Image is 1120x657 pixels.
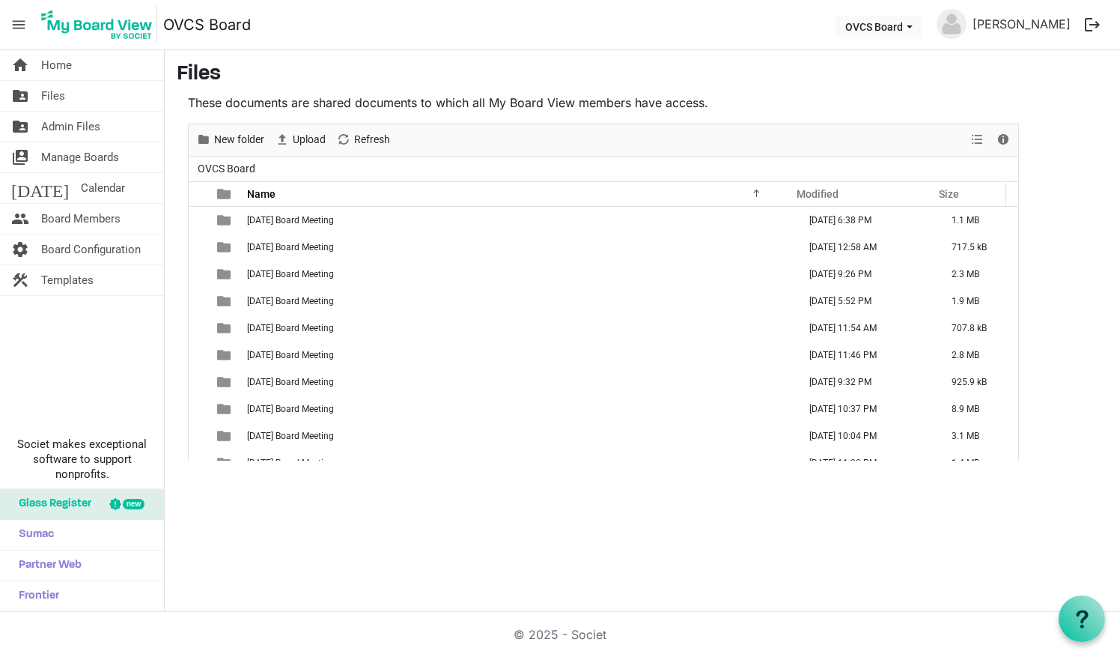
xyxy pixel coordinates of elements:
button: Upload [273,130,329,149]
td: checkbox [189,449,208,476]
td: October 17, 2023 9:26 PM column header Modified [794,261,936,288]
td: checkbox [189,423,208,449]
span: Sumac [11,520,54,550]
span: Frontier [11,581,59,611]
td: 2.8 MB is template cell column header Size [936,342,1018,369]
td: checkbox [189,369,208,396]
span: Name [247,188,276,200]
button: Details [993,130,1014,149]
div: Refresh [331,124,395,156]
td: 2024-02-20 Board Meeting is template cell column header Name [243,369,794,396]
span: Files [41,81,65,111]
span: Board Members [41,204,121,234]
h3: Files [177,62,1108,88]
td: March 19, 2024 10:37 PM column header Modified [794,396,936,423]
td: 707.8 kB is template cell column header Size [936,315,1018,342]
td: May 19, 2024 11:22 PM column header Modified [794,449,936,476]
td: 2023-08-22 Board Meeting is template cell column header Name [243,207,794,234]
td: 1.4 MB is template cell column header Size [936,449,1018,476]
td: is template cell column header type [208,449,243,476]
span: [DATE] Board Meeting [247,431,334,441]
div: New folder [191,124,270,156]
div: View [965,124,990,156]
td: is template cell column header type [208,315,243,342]
span: Board Configuration [41,234,141,264]
span: [DATE] Board Meeting [247,215,334,225]
td: 717.5 kB is template cell column header Size [936,234,1018,261]
span: [DATE] Board Meeting [247,323,334,333]
span: Societ makes exceptional software to support nonprofits. [7,437,157,482]
span: [DATE] Board Meeting [247,377,334,387]
span: Refresh [353,130,392,149]
span: construction [11,265,29,295]
td: 2023-10-17 Board Meeting is template cell column header Name [243,261,794,288]
td: checkbox [189,396,208,423]
span: Modified [797,188,839,200]
td: is template cell column header type [208,396,243,423]
span: menu [4,10,33,39]
span: Partner Web [11,551,82,581]
span: [DATE] [11,173,69,203]
span: Home [41,50,72,80]
a: [PERSON_NAME] [967,9,1077,39]
td: checkbox [189,207,208,234]
span: Admin Files [41,112,100,142]
div: Details [990,124,1016,156]
span: settings [11,234,29,264]
td: 3.1 MB is template cell column header Size [936,423,1018,449]
td: November 27, 2023 11:54 AM column header Modified [794,315,936,342]
td: August 27, 2023 6:38 PM column header Modified [794,207,936,234]
span: Upload [291,130,327,149]
span: Manage Boards [41,142,119,172]
td: 8.9 MB is template cell column header Size [936,396,1018,423]
td: 2023-11-28 Board Meeting is template cell column header Name [243,315,794,342]
td: is template cell column header type [208,423,243,449]
button: logout [1077,9,1108,40]
td: 2024-05-20 Board Meeting is template cell column header Name [243,449,794,476]
td: is template cell column header type [208,207,243,234]
td: 1.9 MB is template cell column header Size [936,288,1018,315]
span: folder_shared [11,81,29,111]
td: 2.3 MB is template cell column header Size [936,261,1018,288]
span: switch_account [11,142,29,172]
td: 2024-01-16 Board Meeting is template cell column header Name [243,342,794,369]
span: [DATE] Board Meeting [247,458,334,468]
button: New folder [194,130,267,149]
span: [DATE] Board Meeting [247,269,334,279]
span: [DATE] Board Meeting [247,404,334,414]
span: New folder [213,130,266,149]
a: OVCS Board [163,10,251,40]
span: OVCS Board [195,160,258,178]
td: 2024-04-16 Board Meeting is template cell column header Name [243,423,794,449]
span: Calendar [81,173,125,203]
div: Upload [270,124,331,156]
div: new [123,499,144,509]
button: View dropdownbutton [968,130,986,149]
button: OVCS Board dropdownbutton [836,16,922,37]
td: is template cell column header type [208,369,243,396]
button: Refresh [334,130,393,149]
span: people [11,204,29,234]
td: 2023-11-14 Board Meeting is template cell column header Name [243,288,794,315]
td: January 16, 2024 11:46 PM column header Modified [794,342,936,369]
td: is template cell column header type [208,261,243,288]
span: Templates [41,265,94,295]
img: My Board View Logo [37,6,157,43]
span: [DATE] Board Meeting [247,296,334,306]
a: My Board View Logo [37,6,163,43]
td: is template cell column header type [208,234,243,261]
span: [DATE] Board Meeting [247,242,334,252]
td: checkbox [189,234,208,261]
span: [DATE] Board Meeting [247,350,334,360]
td: February 18, 2024 9:32 PM column header Modified [794,369,936,396]
td: 2024-03-19 Board Meeting is template cell column header Name [243,396,794,423]
td: 1.1 MB is template cell column header Size [936,207,1018,234]
td: 2023-09-19 Board Meeting is template cell column header Name [243,234,794,261]
img: no-profile-picture.svg [937,9,967,39]
td: is template cell column header type [208,288,243,315]
td: checkbox [189,288,208,315]
td: November 14, 2023 5:52 PM column header Modified [794,288,936,315]
td: checkbox [189,315,208,342]
td: 925.9 kB is template cell column header Size [936,369,1018,396]
span: Glass Register [11,489,91,519]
